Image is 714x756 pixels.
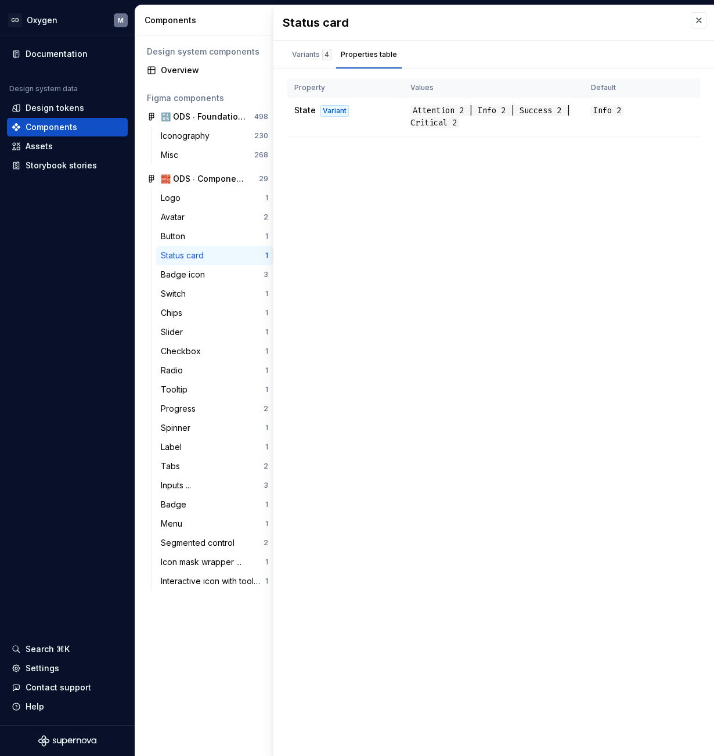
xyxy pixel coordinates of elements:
div: 268 [254,150,268,160]
div: 1 [265,519,268,528]
a: Label1 [156,438,273,456]
div: 🔣 ODS ⸱ Foundations ⸱ Iconography [161,111,247,123]
div: Logo [161,192,185,204]
div: 2 [264,462,268,471]
button: Help [7,697,128,716]
div: 29 [259,174,268,183]
a: Documentation [7,45,128,63]
a: Icon mask wrapper ...1 [156,553,273,571]
div: Menu [161,518,187,530]
svg: Supernova Logo [38,735,96,747]
div: 2 [264,404,268,413]
a: Progress2 [156,399,273,418]
div: Design system components [147,46,268,57]
div: Badge icon [161,269,210,280]
div: Status card [283,15,679,31]
a: Overview [142,61,273,80]
a: Misc268 [156,146,273,164]
div: Button [161,231,190,242]
div: Chips [161,307,187,319]
a: Menu1 [156,514,273,533]
div: 1 [265,347,268,356]
div: Inputs ... [161,480,196,491]
div: Tooltip [161,384,192,395]
a: Badge icon3 [156,265,273,284]
a: Logo1 [156,189,273,207]
a: 🔣 ODS ⸱ Foundations ⸱ Iconography498 [142,107,273,126]
div: 1 [265,423,268,433]
div: Storybook stories [26,160,97,171]
a: Storybook stories [7,156,128,175]
div: 1 [265,289,268,298]
div: Progress [161,403,200,415]
span: State [294,105,316,115]
div: 1 [265,308,268,318]
div: Avatar [161,211,189,223]
div: 1 [265,442,268,452]
button: Search ⌘K [7,640,128,658]
div: Status card [161,250,208,261]
div: Settings [26,663,59,674]
div: Properties table [341,49,397,60]
div: Icon mask wrapper ... [161,556,246,568]
div: Interactive icon with tooltip [161,575,265,587]
div: 2 [264,213,268,222]
a: Components [7,118,128,136]
a: Chips1 [156,304,273,322]
span: Attention 2 | Info 2 | Success 2 | Critical 2 [410,105,571,128]
a: 🧱 ODS ⸱ Components ⸱ Core components29 [142,170,273,188]
th: Property [287,78,403,98]
div: 1 [265,193,268,203]
div: Overview [161,64,268,76]
span: Info 2 [591,105,623,116]
div: 2 [264,538,268,548]
div: Label [161,441,186,453]
div: Design system data [9,84,78,93]
a: Checkbox1 [156,342,273,361]
a: Switch1 [156,285,273,303]
div: Switch [161,288,190,300]
div: Assets [26,141,53,152]
div: 3 [264,270,268,279]
div: Documentation [26,48,88,60]
div: 498 [254,112,268,121]
div: Slider [161,326,187,338]
div: Iconography [161,130,214,142]
a: Tabs2 [156,457,273,476]
a: Tooltip1 [156,380,273,399]
button: Contact support [7,678,128,697]
th: Values [403,78,584,98]
a: Iconography230 [156,127,273,145]
div: 1 [265,251,268,260]
div: Contact support [26,682,91,693]
div: 230 [254,131,268,141]
div: Design tokens [26,102,84,114]
a: Badge1 [156,495,273,514]
div: Help [26,701,44,712]
div: Components [145,15,275,26]
div: Tabs [161,460,185,472]
div: Variants [292,49,331,60]
div: Search ⌘K [26,643,70,655]
div: Spinner [161,422,195,434]
div: 1 [265,366,268,375]
div: Figma components [147,92,268,104]
a: Segmented control2 [156,534,273,552]
div: 1 [265,577,268,586]
div: Oxygen [27,15,57,26]
th: Default [584,78,700,98]
a: Settings [7,659,128,678]
div: M [118,16,124,25]
a: Assets [7,137,128,156]
div: 1 [265,557,268,567]
div: Misc [161,149,183,161]
div: 3 [264,481,268,490]
div: Badge [161,499,191,510]
a: Button1 [156,227,273,246]
div: GD [8,13,22,27]
div: 1 [265,385,268,394]
div: Checkbox [161,345,205,357]
a: Radio1 [156,361,273,380]
div: 4 [322,49,331,60]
